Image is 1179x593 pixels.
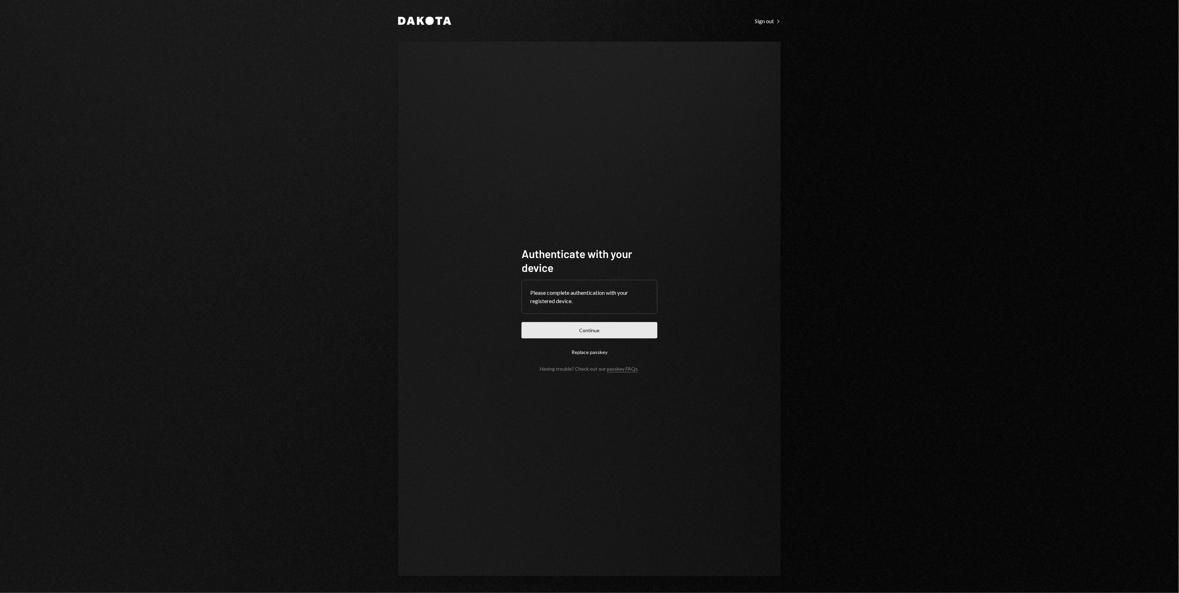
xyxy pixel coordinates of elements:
[755,17,781,25] a: Sign out
[522,344,657,360] button: Replace passkey
[522,247,657,274] h1: Authenticate with your device
[540,366,639,372] div: Having trouble? Check out our .
[755,18,781,25] div: Sign out
[530,289,649,305] div: Please complete authentication with your registered device.
[522,322,657,338] button: Continue
[607,366,638,372] a: passkey FAQs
